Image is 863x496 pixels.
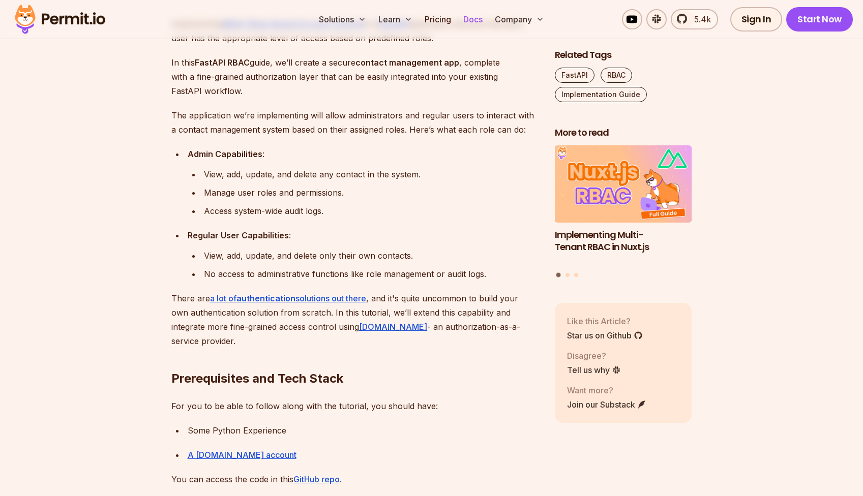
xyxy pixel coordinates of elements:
[555,145,692,278] div: Posts
[601,68,632,83] a: RBAC
[555,87,647,102] a: Implementation Guide
[359,322,427,332] a: [DOMAIN_NAME]
[293,474,340,484] a: GitHub repo
[188,228,539,242] div: :
[204,204,539,218] div: Access system-wide audit logs.
[567,349,621,361] p: Disagree?
[204,185,539,200] div: Manage user roles and permissions.
[374,9,416,29] button: Learn
[688,13,711,25] span: 5.4k
[210,293,366,303] a: a lot ofauthenticationsolutions out there
[204,249,539,263] div: View, add, update, and delete only their own contacts.
[459,9,487,29] a: Docs
[555,145,692,223] img: Implementing Multi-Tenant RBAC in Nuxt.js
[171,399,539,413] p: For you to be able to follow along with the tutorial, you should have:
[188,423,539,438] div: Some Python Experience
[566,272,570,276] button: Go to slide 2
[188,147,539,161] div: :
[567,384,646,396] p: Want more?
[171,291,539,348] p: There are , and it's quite uncommon to build your own authentication solution from scratch. In th...
[567,398,646,410] a: Join our Substack
[555,145,692,266] a: Implementing Multi-Tenant RBAC in Nuxt.jsImplementing Multi-Tenant RBAC in Nuxt.js
[730,7,783,32] a: Sign In
[491,9,548,29] button: Company
[421,9,455,29] a: Pricing
[188,450,296,460] a: A [DOMAIN_NAME] account
[567,315,643,327] p: Like this Article?
[556,272,561,277] button: Go to slide 1
[204,167,539,181] div: View, add, update, and delete any contact in the system.
[574,272,578,276] button: Go to slide 3
[555,49,692,61] h2: Related Tags
[355,57,459,68] strong: contact management app
[171,108,539,137] p: The application we’re implementing will allow administrators and regular users to interact with a...
[10,2,110,37] img: Permit logo
[236,293,295,303] strong: authentication
[786,7,853,32] a: Start Now
[195,57,250,68] strong: FastAPI RBAC
[567,329,643,341] a: Star us on Github
[555,127,692,139] h2: More to read
[171,472,539,486] p: You can access the code in this .
[555,145,692,266] li: 1 of 3
[567,363,621,376] a: Tell us why
[171,55,539,98] p: In this guide, we’ll create a secure , complete with a fine-grained authorization layer that can ...
[555,68,594,83] a: FastAPI
[671,9,718,29] a: 5.4k
[188,230,289,240] strong: Regular User Capabilities
[555,228,692,254] h3: Implementing Multi-Tenant RBAC in Nuxt.js
[315,9,370,29] button: Solutions
[188,149,262,159] strong: Admin Capabilities
[171,330,539,387] h2: Prerequisites and Tech Stack
[204,267,539,281] div: No access to administrative functions like role management or audit logs.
